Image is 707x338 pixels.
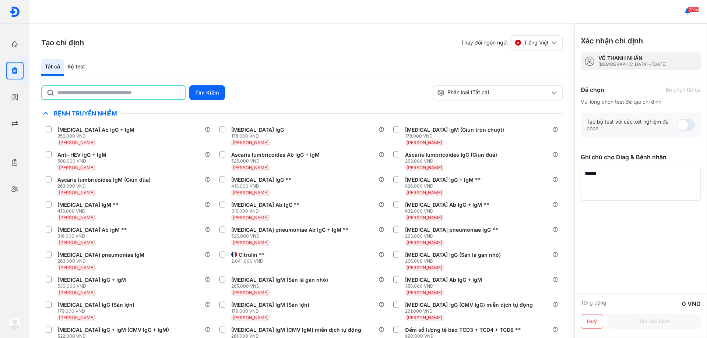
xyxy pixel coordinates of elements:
div: 179.000 VND [231,308,312,314]
img: logo [9,317,21,329]
span: [PERSON_NAME] [59,165,95,170]
div: [MEDICAL_DATA] IgG ** [231,177,291,183]
div: [MEDICAL_DATA] IgM (Sán lá gan nhỏ) [231,277,328,283]
div: 526.000 VND [231,158,323,164]
div: [MEDICAL_DATA] IgG + IgM [57,277,126,283]
span: [PERSON_NAME] [233,140,268,145]
span: [PERSON_NAME] [233,240,268,245]
div: 356.000 VND [57,133,137,139]
div: 263.000 VND [57,183,154,189]
div: [MEDICAL_DATA] IgM (Sán lợn) [231,302,309,308]
div: [MEDICAL_DATA] IgM (Giun tròn chuột) [405,127,504,133]
h3: Xác nhận chỉ định [581,36,643,46]
div: [MEDICAL_DATA] IgG (Sán lợn) [57,302,134,308]
h3: Tạo chỉ định [41,38,84,48]
div: Bộ test [64,59,89,76]
img: logo [9,6,20,17]
div: 263.000 VND [405,233,501,239]
div: 316.000 VND [57,233,130,239]
div: [MEDICAL_DATA] Ab IgG + IgM [405,277,482,283]
span: [PERSON_NAME] [407,215,442,220]
div: Tất cả [41,59,64,76]
div: Ascaris lumbricoides IgM (Giun đũa) [57,177,151,183]
div: Citrulin ** [239,252,265,258]
div: 179.000 VND [57,308,137,314]
div: 263.000 VND [405,158,500,164]
div: 178.000 VND [231,133,287,139]
div: [MEDICAL_DATA] IgM ** [57,202,119,208]
div: [MEDICAL_DATA] Ab IgG + IgM ** [405,202,489,208]
div: [MEDICAL_DATA] IgG + IgM (CMV IgG + IgM) [57,327,169,333]
div: Phân loại (Tất cả) [437,89,550,96]
div: 826.000 VND [405,183,484,189]
span: [PERSON_NAME] [407,265,442,270]
span: [PERSON_NAME] [407,190,442,195]
div: Ghi chú cho Diag & Bệnh nhân [581,153,701,161]
span: [PERSON_NAME] [407,240,442,245]
div: [MEDICAL_DATA] pneumoniae Ab IgG + IgM ** [231,227,349,233]
span: Bệnh Truyền Nhiễm [50,110,121,117]
span: [PERSON_NAME] [233,190,268,195]
div: 263.000 VND [57,258,147,264]
div: 358.000 VND [405,283,485,289]
div: [MEDICAL_DATA] pneumoniae IgG ** [405,227,498,233]
div: [MEDICAL_DATA] IgG [231,127,284,133]
div: VÕ THÀNH NHÂN [598,55,666,61]
div: 316.000 VND [231,208,303,214]
div: Đếm số lượng tế bào TCD3 + TCD4 + TCD8 ** [405,327,521,333]
div: 265.000 VND [231,283,331,289]
span: [PERSON_NAME] [233,290,268,295]
div: [MEDICAL_DATA] Ab IgG + IgM [57,127,134,133]
span: [PERSON_NAME] [233,215,268,220]
span: [PERSON_NAME] [59,190,95,195]
div: [MEDICAL_DATA] pneumoniae IgM [57,252,144,258]
div: 178.000 VND [405,133,507,139]
div: 261.000 VND [405,308,536,314]
span: [PERSON_NAME] [59,290,95,295]
div: 508.000 VND [57,158,109,164]
div: Tổng cộng [581,299,606,308]
div: Bỏ chọn tất cả [666,86,701,93]
div: [MEDICAL_DATA] IgM (CMV IgM) miễn dịch tự động [231,327,361,333]
div: [MEDICAL_DATA] IgG (Sán lá gan nhỏ) [405,252,501,258]
span: [PERSON_NAME] [233,315,268,320]
div: [DEMOGRAPHIC_DATA] - [DATE] [598,61,666,67]
div: Thay đổi ngôn ngữ: [461,35,563,50]
div: 526.000 VND [231,233,352,239]
span: [PERSON_NAME] [233,165,268,170]
div: [MEDICAL_DATA] Ab IgG ** [231,202,300,208]
div: [MEDICAL_DATA] Ab IgM ** [57,227,127,233]
div: 632.000 VND [405,208,492,214]
span: [PERSON_NAME] [407,290,442,295]
button: Huỷ [581,314,603,329]
div: Anti-HEV IgG + IgM [57,152,106,158]
span: Tiếng Việt [524,39,549,46]
div: 413.000 VND [231,183,294,189]
span: [PERSON_NAME] [407,315,442,320]
div: Vui lòng chọn test để tạo chỉ định [581,99,701,105]
div: 0 VND [682,299,701,308]
span: [PERSON_NAME] [407,140,442,145]
div: Tạo bộ test với các xét nghiệm đã chọn [587,118,677,132]
button: Tìm Kiếm [189,85,225,100]
div: Đã chọn [581,85,604,94]
div: 265.000 VND [405,258,504,264]
div: 530.000 VND [57,283,129,289]
span: [PERSON_NAME] [59,215,95,220]
button: Tạo chỉ định [608,314,701,329]
div: [MEDICAL_DATA] IgG (CMV IgG) miễn dịch tự động [405,302,533,308]
span: [PERSON_NAME] [59,315,95,320]
div: 413.000 VND [57,208,122,214]
span: [PERSON_NAME] [407,165,442,170]
div: Ascaris lumbricoides IgG (Giun đũa) [405,152,497,158]
span: 2204 [688,7,699,12]
span: [PERSON_NAME] [59,265,95,270]
span: [PERSON_NAME] [59,140,95,145]
span: [PERSON_NAME] [59,240,95,245]
div: 2.041.000 VND [231,258,268,264]
div: [MEDICAL_DATA] IgG + IgM ** [405,177,481,183]
div: Ascaris lumbricoides Ab IgG + IgM [231,152,320,158]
